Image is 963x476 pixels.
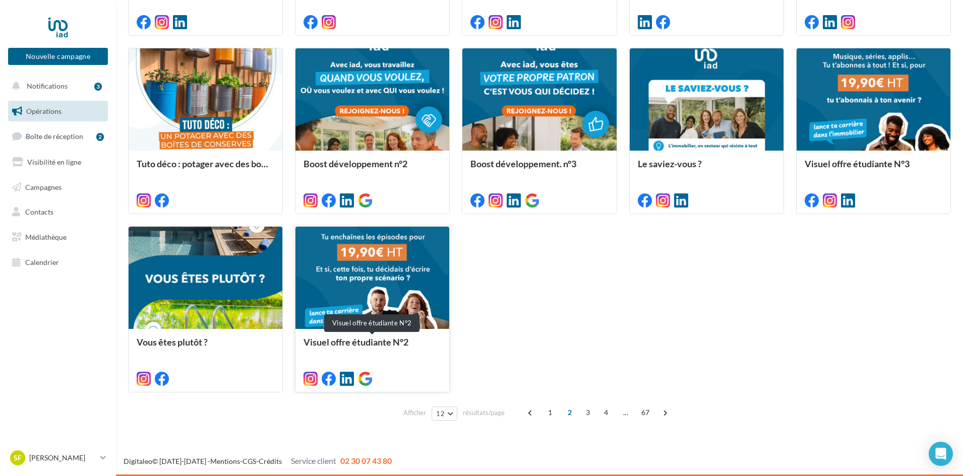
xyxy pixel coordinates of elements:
[638,159,775,179] div: Le saviez-vous ?
[94,83,102,91] div: 3
[124,457,392,465] span: © [DATE]-[DATE] - - -
[6,76,106,97] button: Notifications 3
[26,107,62,115] span: Opérations
[6,252,110,273] a: Calendrier
[27,82,68,90] span: Notifications
[26,132,83,141] span: Boîte de réception
[805,159,942,179] div: Visuel offre étudiante N°3
[25,233,67,241] span: Médiathèque
[436,410,445,418] span: 12
[6,177,110,198] a: Campagnes
[137,159,274,179] div: Tuto déco : potager avec des boites de conserves
[324,314,419,332] div: Visuel offre étudiante N°2
[542,404,558,421] span: 1
[291,456,336,465] span: Service client
[27,158,81,166] span: Visibilité en ligne
[6,201,110,223] a: Contacts
[210,457,240,465] a: Mentions
[243,457,256,465] a: CGS
[432,406,457,421] button: 12
[124,457,152,465] a: Digitaleo
[470,159,608,179] div: Boost développement. n°3
[137,337,274,357] div: Vous êtes plutôt ?
[637,404,654,421] span: 67
[403,408,426,418] span: Afficher
[580,404,596,421] span: 3
[598,404,614,421] span: 4
[562,404,578,421] span: 2
[29,453,96,463] p: [PERSON_NAME]
[929,442,953,466] div: Open Intercom Messenger
[8,48,108,65] button: Nouvelle campagne
[6,227,110,248] a: Médiathèque
[25,258,59,266] span: Calendrier
[304,337,441,357] div: Visuel offre étudiante N°2
[6,152,110,173] a: Visibilité en ligne
[6,125,110,147] a: Boîte de réception2
[463,408,505,418] span: résultats/page
[25,182,62,191] span: Campagnes
[8,448,108,467] a: SF [PERSON_NAME]
[6,101,110,122] a: Opérations
[259,457,282,465] a: Crédits
[25,208,53,216] span: Contacts
[14,453,22,463] span: SF
[96,133,104,141] div: 2
[618,404,634,421] span: ...
[304,159,441,179] div: Boost développement n°2
[340,456,392,465] span: 02 30 07 43 80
